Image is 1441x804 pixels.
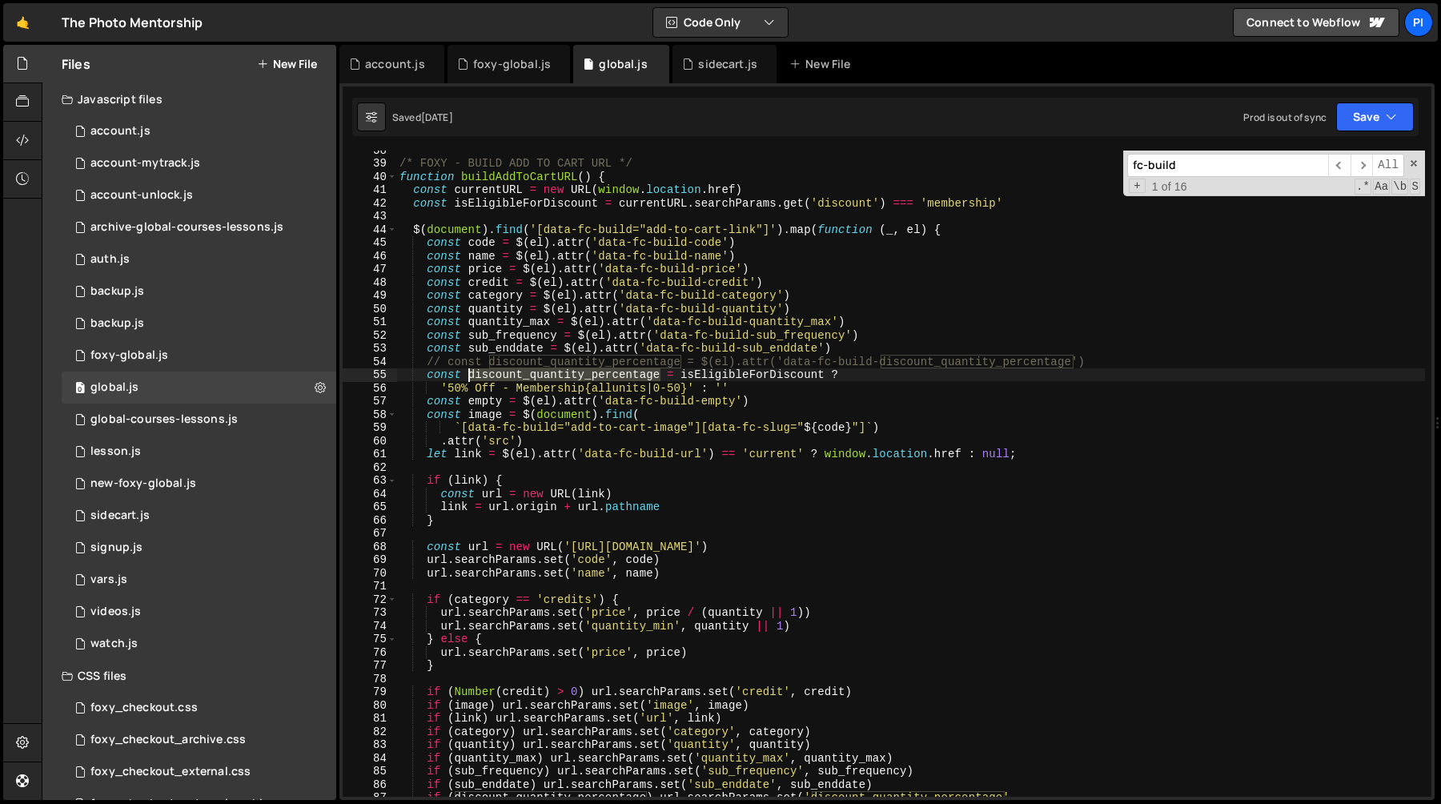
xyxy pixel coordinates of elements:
div: 53 [343,342,397,356]
div: 73 [343,606,397,620]
span: Whole Word Search [1391,179,1408,195]
button: New File [257,58,317,70]
div: 50 [343,303,397,316]
div: 59 [343,421,397,435]
div: 67 [343,527,397,541]
div: 49 [343,289,397,303]
div: 57 [343,395,397,408]
div: 13533/38628.js [62,147,336,179]
span: ​ [1351,154,1373,177]
button: Save [1336,103,1414,131]
div: 79 [343,685,397,699]
div: 81 [343,712,397,726]
div: 70 [343,567,397,581]
a: Connect to Webflow [1233,8,1399,37]
div: 85 [343,765,397,778]
div: account-mytrack.js [90,156,200,171]
span: ​ [1328,154,1351,177]
span: Toggle Replace mode [1129,179,1146,194]
div: 78 [343,673,397,686]
div: 39 [343,157,397,171]
div: 41 [343,183,397,197]
div: 13533/40053.js [62,468,336,500]
div: 13533/45031.js [62,308,336,340]
a: Pi [1404,8,1433,37]
div: 76 [343,646,397,660]
div: 61 [343,448,397,461]
div: account.js [90,124,151,139]
div: foxy_checkout_external.css [90,765,251,779]
div: 13533/41206.js [62,179,336,211]
div: auth.js [90,252,130,267]
button: Code Only [653,8,788,37]
div: 13533/34220.js [62,115,336,147]
div: 13533/35292.js [62,404,336,436]
div: Saved [392,111,453,124]
div: account-unlock.js [90,188,193,203]
span: RegExp Search [1355,179,1371,195]
div: 62 [343,461,397,475]
div: 84 [343,752,397,766]
div: 13533/42246.js [62,596,336,628]
input: Search for [1127,154,1328,177]
div: 65 [343,500,397,514]
a: 🤙 [3,3,42,42]
div: foxy-global.js [473,56,551,72]
div: 68 [343,541,397,554]
div: The Photo Mentorship [62,13,203,32]
div: 54 [343,356,397,369]
div: Prod is out of sync [1243,111,1327,124]
div: 13533/43446.js [62,500,336,532]
div: 38 [343,144,397,158]
div: Javascript files [42,83,336,115]
div: 46 [343,250,397,263]
span: Alt-Enter [1372,154,1404,177]
div: global.js [599,56,647,72]
div: 69 [343,553,397,567]
div: 47 [343,263,397,276]
div: 64 [343,488,397,501]
div: 13533/34219.js [62,340,336,372]
div: 43 [343,210,397,223]
div: backup.js [90,316,144,331]
div: 44 [343,223,397,237]
div: 63 [343,474,397,488]
div: 13533/38507.css [62,692,336,724]
div: 42 [343,197,397,211]
div: 13533/35364.js [62,532,336,564]
h2: Files [62,55,90,73]
span: 1 of 16 [1146,180,1194,194]
span: 0 [75,383,85,396]
div: 52 [343,329,397,343]
div: 86 [343,778,397,792]
div: 56 [343,382,397,396]
span: CaseSensitive Search [1373,179,1390,195]
div: 13533/38527.js [62,628,336,660]
div: 82 [343,726,397,739]
div: 74 [343,620,397,633]
div: watch.js [90,637,138,651]
div: 66 [343,514,397,528]
div: sidecart.js [90,509,150,523]
div: 48 [343,276,397,290]
div: 55 [343,368,397,382]
div: [DATE] [421,111,453,124]
div: archive-global-courses-lessons.js [90,220,283,235]
div: 13533/38747.css [62,756,336,788]
div: 72 [343,593,397,607]
div: 51 [343,316,397,329]
div: 13533/44030.css [62,724,336,756]
div: New File [789,56,857,72]
div: CSS files [42,660,336,692]
div: 13533/43968.js [62,211,336,243]
div: 13533/45030.js [62,275,336,308]
div: global.js [90,380,138,395]
div: signup.js [90,541,142,555]
div: foxy-global.js [90,348,168,363]
div: lesson.js [90,444,141,459]
div: 58 [343,408,397,422]
div: videos.js [90,605,141,619]
div: 77 [343,659,397,673]
div: 75 [343,633,397,646]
